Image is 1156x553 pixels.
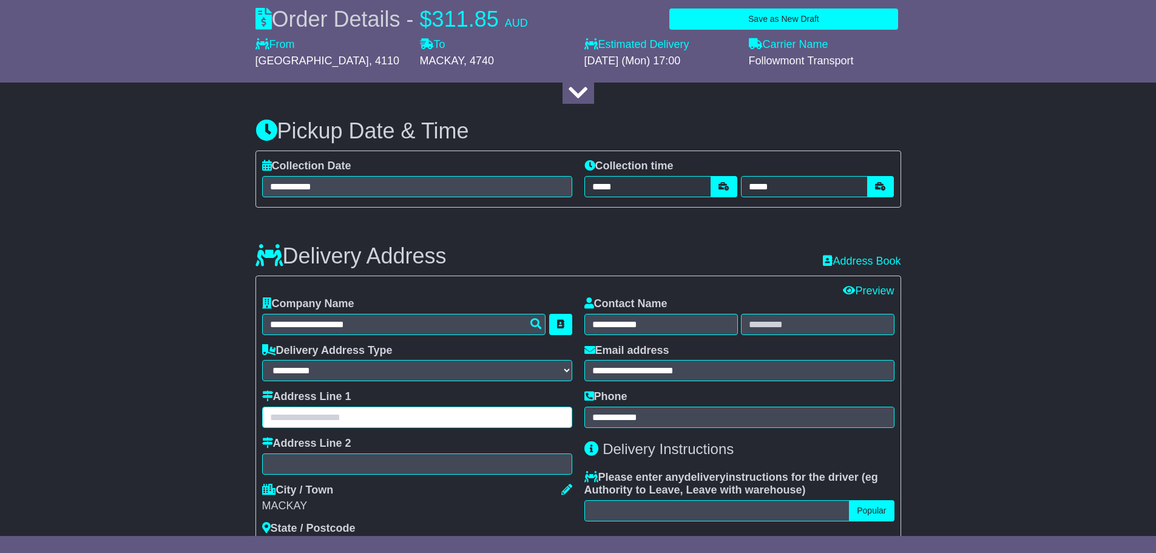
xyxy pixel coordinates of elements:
[669,8,897,30] button: Save as New Draft
[849,500,894,521] button: Popular
[584,390,627,404] label: Phone
[684,471,726,483] span: delivery
[262,160,351,173] label: Collection Date
[255,244,447,268] h3: Delivery Address
[749,38,828,52] label: Carrier Name
[584,160,674,173] label: Collection time
[420,55,464,67] span: MACKAY
[255,55,369,67] span: [GEOGRAPHIC_DATA]
[262,500,572,513] div: MACKAY
[584,38,737,52] label: Estimated Delivery
[255,119,901,143] h3: Pickup Date & Time
[584,55,737,68] div: [DATE] (Mon) 17:00
[262,297,354,311] label: Company Name
[255,38,295,52] label: From
[262,344,393,358] label: Delivery Address Type
[823,255,901,267] a: Address Book
[584,471,878,497] span: eg Authority to Leave, Leave with warehouse
[584,344,669,358] label: Email address
[505,17,528,29] span: AUD
[584,471,894,497] label: Please enter any instructions for the driver ( )
[369,55,399,67] span: , 4110
[255,6,528,32] div: Order Details -
[262,484,334,497] label: City / Town
[262,390,351,404] label: Address Line 1
[603,441,734,457] span: Delivery Instructions
[420,38,445,52] label: To
[432,7,499,32] span: 311.85
[420,7,432,32] span: $
[843,285,894,297] a: Preview
[749,55,901,68] div: Followmont Transport
[584,297,668,311] label: Contact Name
[464,55,494,67] span: , 4740
[262,437,351,450] label: Address Line 2
[262,522,356,535] label: State / Postcode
